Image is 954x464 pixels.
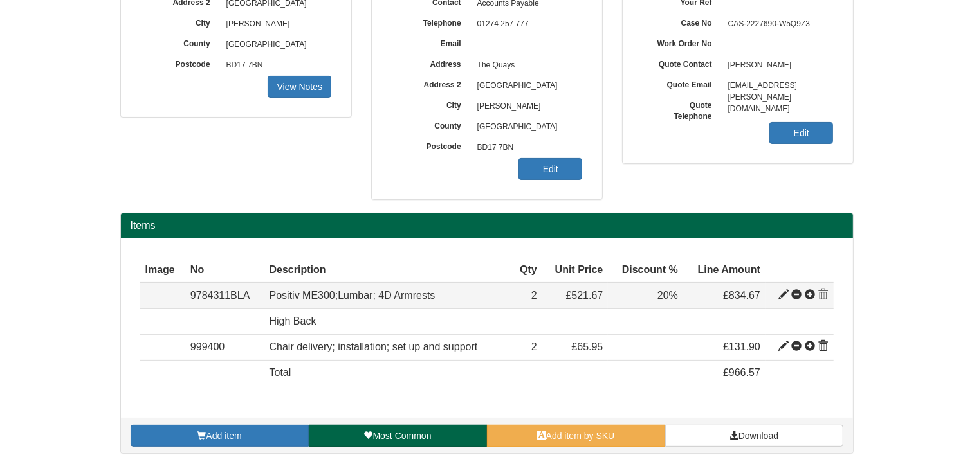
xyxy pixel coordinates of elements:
label: City [391,96,471,111]
label: Work Order No [642,35,722,49]
span: [PERSON_NAME] [220,14,332,35]
label: Quote Telephone [642,96,722,122]
span: [PERSON_NAME] [722,55,834,76]
span: BD17 7BN [471,138,583,158]
span: [EMAIL_ADDRESS][PERSON_NAME][DOMAIN_NAME] [722,76,834,96]
label: Address 2 [391,76,471,91]
label: City [140,14,220,29]
h2: Items [131,220,843,231]
td: 9784311BLA [185,283,264,308]
th: Description [264,258,511,283]
label: Address [391,55,471,70]
a: View Notes [268,76,331,98]
label: County [391,117,471,132]
span: £521.67 [566,290,603,301]
span: Download [738,431,778,441]
td: Total [264,361,511,386]
span: £966.57 [723,367,760,378]
span: 2 [531,341,537,352]
th: Line Amount [683,258,766,283]
span: Most Common [372,431,431,441]
span: 01274 257 777 [471,14,583,35]
label: Case No [642,14,722,29]
span: £65.95 [571,341,603,352]
label: Quote Email [642,76,722,91]
th: No [185,258,264,283]
a: Edit [518,158,582,180]
span: [GEOGRAPHIC_DATA] [471,76,583,96]
span: [PERSON_NAME] [471,96,583,117]
span: High Back [270,316,316,326]
th: Unit Price [542,258,609,283]
span: The Quays [471,55,583,76]
a: Edit [769,122,833,144]
label: Quote Contact [642,55,722,70]
span: £834.67 [723,290,760,301]
span: BD17 7BN [220,55,332,76]
span: CAS-2227690-W5Q9Z3 [722,14,834,35]
label: County [140,35,220,49]
span: Add item by SKU [546,431,615,441]
th: Image [140,258,185,283]
span: Chair delivery; installation; set up and support [270,341,478,352]
a: Download [665,425,843,447]
th: Qty [511,258,542,283]
td: 999400 [185,335,264,361]
span: 2 [531,290,537,301]
label: Email [391,35,471,49]
span: [GEOGRAPHIC_DATA] [471,117,583,138]
span: Positiv ME300;Lumbar; 4D Armrests [270,290,436,301]
span: Add item [206,431,241,441]
label: Postcode [140,55,220,70]
label: Postcode [391,138,471,152]
th: Discount % [608,258,683,283]
span: £131.90 [723,341,760,352]
label: Telephone [391,14,471,29]
span: [GEOGRAPHIC_DATA] [220,35,332,55]
span: 20% [657,290,678,301]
